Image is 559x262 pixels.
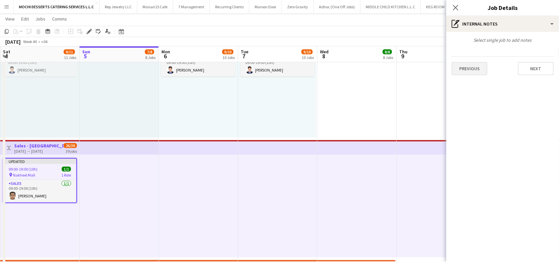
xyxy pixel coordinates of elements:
button: Previous [452,62,487,75]
button: Zero Gravity [282,0,314,13]
div: 8 Jobs [383,55,393,60]
a: Edit [19,15,31,23]
span: 9 [398,52,407,60]
div: 10 Jobs [302,55,314,60]
div: 11 Jobs [64,55,76,60]
span: 1 Role [61,173,71,178]
div: +04 [41,39,47,44]
span: View [5,16,15,22]
button: KEG ROOM [421,0,450,13]
button: Adhoc (One Off Jobs) [314,0,360,13]
span: 4 [2,52,10,60]
button: MIDDLE CHILD KITCHEN L.L.C [360,0,421,13]
app-card-role: Sales1/109:00-19:00 (10h)[PERSON_NAME] [161,54,235,77]
div: 8 Jobs [145,55,155,60]
span: Tue [241,49,248,55]
app-job-card: Updated09:00-19:00 (10h)1/1 Nakheel Mall1 RoleSales1/109:00-19:00 (10h)[PERSON_NAME] [3,158,77,203]
div: 10 Jobs [222,55,235,60]
span: Jobs [35,16,45,22]
div: Select single job to add notes [446,37,559,43]
button: Next [518,62,554,75]
span: 6 [160,52,170,60]
button: Maisan15 Cafe [137,0,173,13]
h3: Sales - [GEOGRAPHIC_DATA] [14,143,64,149]
app-card-role: Sales1/109:00-19:00 (10h)[PERSON_NAME] [3,180,76,202]
app-card-role: Sales1/109:00-19:00 (10h)[PERSON_NAME] [240,54,315,77]
span: Sat [3,49,10,55]
span: 8 [319,52,329,60]
span: Sun [82,49,90,55]
a: Jobs [33,15,48,23]
button: Maroon Door [249,0,282,13]
button: Rep Jewelry LLC [99,0,137,13]
span: Comms [52,16,67,22]
button: MOCHI DESSERTS CATERING SERVICES L.L.C [14,0,99,13]
span: 7/8 [145,49,154,54]
button: 7 Management [173,0,210,13]
div: [DATE] → [DATE] [14,149,64,154]
div: Updated [3,159,76,164]
span: Edit [21,16,29,22]
span: Week 40 [22,39,38,44]
h3: Job Details [446,3,559,12]
span: 7 [240,52,248,60]
span: 8/8 [383,49,392,54]
app-card-role: Sales1/109:00-19:00 (10h)[PERSON_NAME] [3,54,77,77]
span: Wed [320,49,329,55]
div: 39 jobs [66,148,77,154]
div: Internal notes [446,16,559,32]
button: Recurring Clients [210,0,249,13]
span: Mon [161,49,170,55]
span: 9/10 [222,49,233,54]
a: View [3,15,17,23]
span: Thu [399,49,407,55]
span: 1/1 [62,167,71,172]
span: 26/39 [64,143,77,148]
span: Nakheel Mall [13,173,35,178]
span: 09:00-19:00 (10h) [9,167,37,172]
span: 9/10 [301,49,313,54]
span: 5 [81,52,90,60]
div: [DATE] [5,38,21,45]
a: Comms [49,15,70,23]
span: 9/11 [64,49,75,54]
